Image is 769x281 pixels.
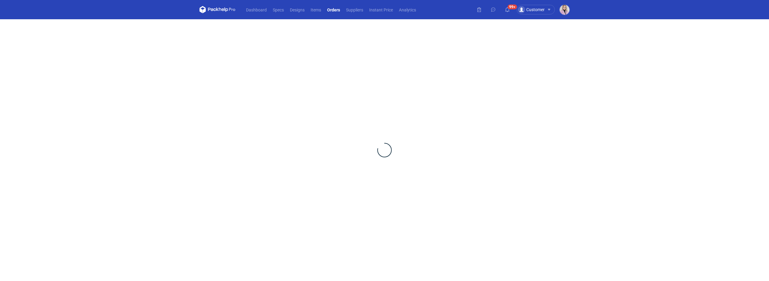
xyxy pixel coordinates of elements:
[324,6,343,13] a: Orders
[503,5,512,14] button: 99+
[517,5,560,14] button: Customer
[396,6,419,13] a: Analytics
[270,6,287,13] a: Specs
[366,6,396,13] a: Instant Price
[243,6,270,13] a: Dashboard
[560,5,570,15] img: Klaudia Wiśniewska
[199,6,236,13] svg: Packhelp Pro
[287,6,308,13] a: Designs
[308,6,324,13] a: Items
[343,6,366,13] a: Suppliers
[518,6,545,13] div: Customer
